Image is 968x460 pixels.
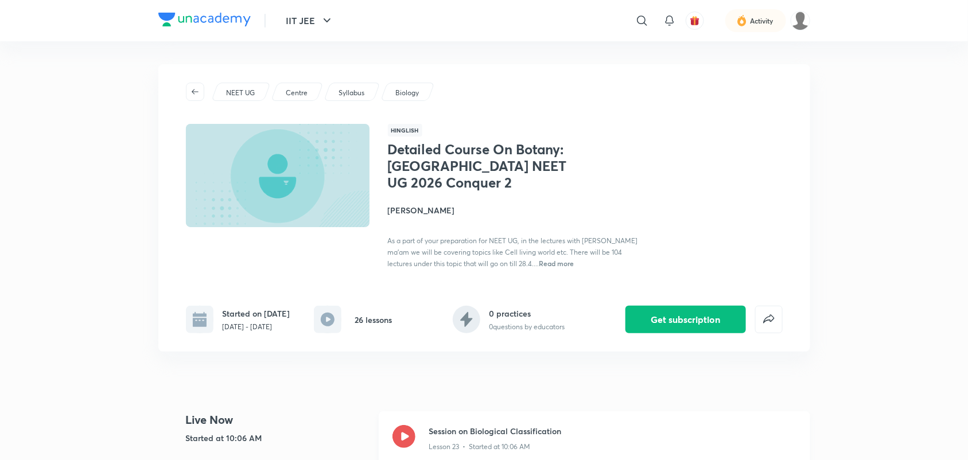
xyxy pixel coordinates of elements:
[186,432,370,444] h5: Started at 10:06 AM
[336,88,366,98] a: Syllabus
[539,259,574,268] span: Read more
[686,11,704,30] button: avatar
[388,141,576,190] h1: Detailed Course On Botany: [GEOGRAPHIC_DATA] NEET UG 2026 Conquer 2
[223,322,290,332] p: [DATE] - [DATE]
[429,442,531,452] p: Lesson 23 • Started at 10:06 AM
[791,11,810,30] img: snigdha
[489,322,565,332] p: 0 questions by educators
[279,9,341,32] button: IIT JEE
[388,204,645,216] h4: [PERSON_NAME]
[737,14,747,28] img: activity
[186,411,370,428] h4: Live Now
[395,88,419,98] p: Biology
[690,15,700,26] img: avatar
[339,88,364,98] p: Syllabus
[286,88,308,98] p: Centre
[388,236,638,268] span: As a part of your preparation for NEET UG, in the lectures with [PERSON_NAME] ma'am we will be co...
[489,307,565,319] h6: 0 practices
[184,123,371,228] img: Thumbnail
[224,88,256,98] a: NEET UG
[388,124,422,137] span: Hinglish
[355,314,392,326] h6: 26 lessons
[158,13,251,26] img: Company Logo
[625,306,746,333] button: Get subscription
[158,13,251,29] a: Company Logo
[755,306,783,333] button: false
[226,88,255,98] p: NEET UG
[223,307,290,319] h6: Started on [DATE]
[429,425,796,437] h3: Session on Biological Classification
[283,88,309,98] a: Centre
[393,88,421,98] a: Biology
